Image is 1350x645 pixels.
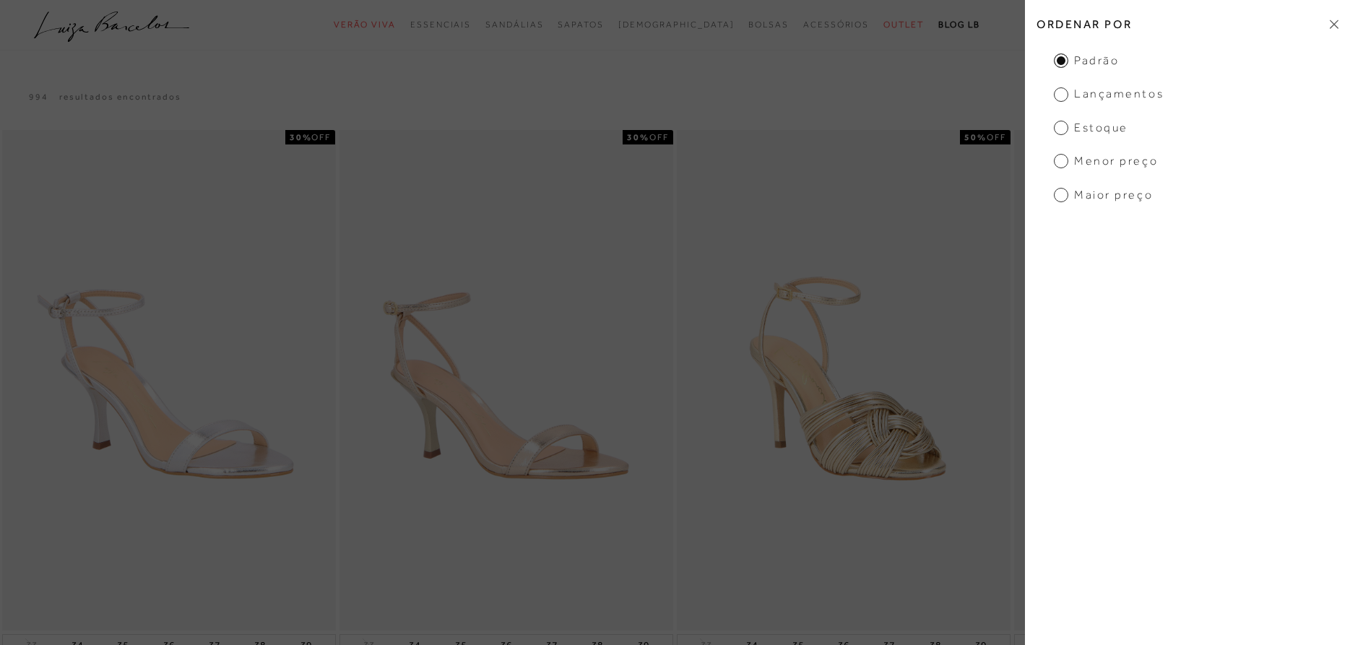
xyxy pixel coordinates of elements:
[803,12,869,38] a: categoryNavScreenReaderText
[649,132,669,142] span: OFF
[1054,187,1153,203] span: Maior Preço
[883,12,924,38] a: categoryNavScreenReaderText
[334,12,396,38] a: categoryNavScreenReaderText
[627,132,649,142] strong: 30%
[938,12,980,38] a: BLOG LB
[485,12,543,38] a: categoryNavScreenReaderText
[748,12,789,38] a: categoryNavScreenReaderText
[618,20,735,30] span: [DEMOGRAPHIC_DATA]
[29,91,48,103] p: 994
[341,132,672,628] img: SANDÁLIA DE TIRAS FINAS METALIZADA DOURADA E SALTO ALTO FINO
[803,20,869,30] span: Acessórios
[1054,120,1128,136] span: Estoque
[1054,153,1158,169] span: Menor Preço
[678,132,1009,628] img: SANDÁLIA SALTO ALTO MULTITIRAS ROLOTÊ DOURADO
[964,132,987,142] strong: 50%
[938,20,980,30] span: BLOG LB
[290,132,312,142] strong: 30%
[4,132,334,628] img: SANDÁLIA DE TIRAS FINAS METALIZADA PRATA E SALTO ALTO FINO
[334,20,396,30] span: Verão Viva
[1054,53,1119,69] span: Padrão
[1025,7,1350,41] h2: Ordenar por
[558,12,603,38] a: categoryNavScreenReaderText
[311,132,331,142] span: OFF
[410,20,471,30] span: Essenciais
[748,20,789,30] span: Bolsas
[59,91,181,103] p: resultados encontrados
[558,20,603,30] span: Sapatos
[883,20,924,30] span: Outlet
[1016,132,1346,628] img: SANDÁLIA DE TIRAS ULTRA FINAS EM COURO DOURADO DE SALTO ALTO FINO
[618,12,735,38] a: noSubCategoriesText
[987,132,1006,142] span: OFF
[410,12,471,38] a: categoryNavScreenReaderText
[485,20,543,30] span: Sandálias
[1054,86,1164,102] span: Lançamentos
